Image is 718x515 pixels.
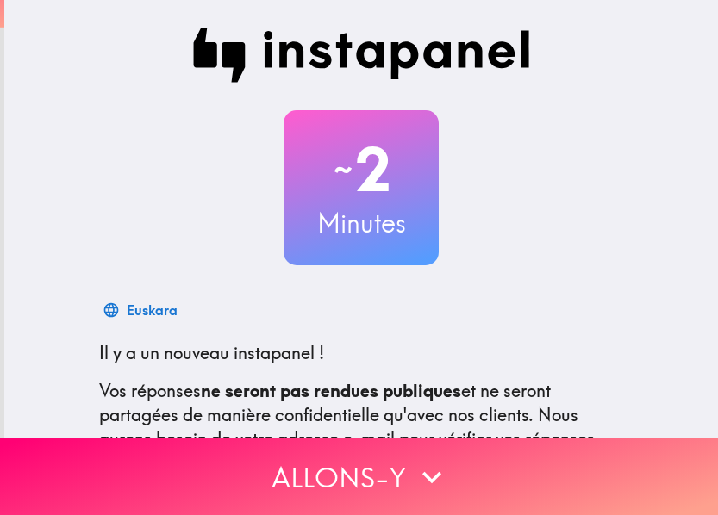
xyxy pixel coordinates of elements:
[127,298,178,322] div: Euskara
[331,144,355,195] span: ~
[201,380,461,401] b: ne seront pas rendues publiques
[284,134,439,205] h2: 2
[99,342,324,363] span: Il y a un nouveau instapanel !
[192,28,530,83] img: Instapanel
[99,293,184,327] button: Euskara
[99,379,623,499] p: Vos réponses et ne seront partagées de manière confidentielle qu'avec nos clients. Nous aurons be...
[284,205,439,241] h3: Minutes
